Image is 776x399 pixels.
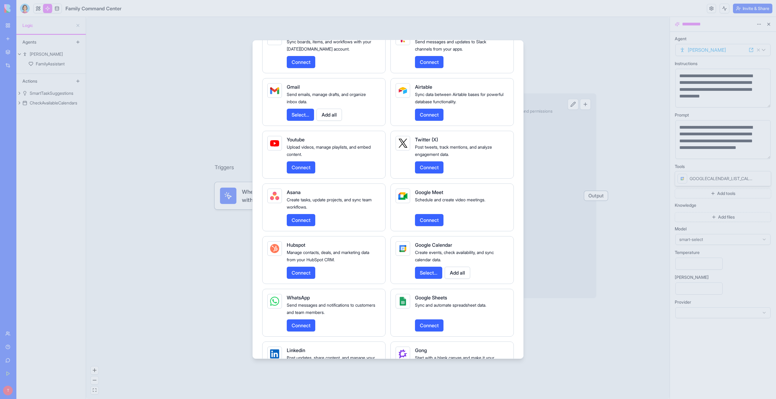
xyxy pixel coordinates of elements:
[287,250,369,262] span: Manage contacts, deals, and marketing data from your HubSpot CRM.
[415,295,447,301] span: Google Sheets
[287,295,310,301] span: WhatsApp
[415,347,427,353] span: Gong
[415,189,443,195] span: Google Meet
[415,137,438,143] span: Twitter (X)
[415,214,443,226] button: Connect
[287,56,315,68] button: Connect
[287,189,301,195] span: Asana
[415,250,494,262] span: Create events, check availability, and sync calendar data.
[287,242,305,248] span: Hubspot
[287,109,314,121] button: Select...
[287,355,375,368] span: Post updates, share content, and manage your LinkedIn presence.
[287,197,372,209] span: Create tasks, update projects, and sync team workflows.
[287,84,300,90] span: Gmail
[287,144,371,157] span: Upload videos, manage playlists, and embed content.
[445,267,470,279] button: Add all
[415,267,442,279] button: Select...
[287,319,315,331] button: Connect
[415,84,432,90] span: Airtable
[415,109,443,121] button: Connect
[287,39,371,51] span: Sync boards, items, and workflows with your [DATE][DOMAIN_NAME] account.
[415,56,443,68] button: Connect
[287,92,366,104] span: Send emails, manage drafts, and organize inbox data.
[287,347,305,353] span: Linkedin
[415,197,485,202] span: Schedule and create video meetings.
[415,161,443,173] button: Connect
[415,39,486,51] span: Send messages and updates to Slack channels from your apps.
[287,137,305,143] span: Youtube
[415,302,486,308] span: Sync and automate spreadsheet data.
[316,109,342,121] button: Add all
[415,355,494,368] span: Start with a blank canvas and make it your own.
[415,319,443,331] button: Connect
[287,161,315,173] button: Connect
[415,92,503,104] span: Sync data between Airtable bases for powerful database functionality.
[415,242,452,248] span: Google Calendar
[287,302,375,315] span: Send messages and notifications to customers and team members.
[287,267,315,279] button: Connect
[287,214,315,226] button: Connect
[415,144,492,157] span: Post tweets, track mentions, and analyze engagement data.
